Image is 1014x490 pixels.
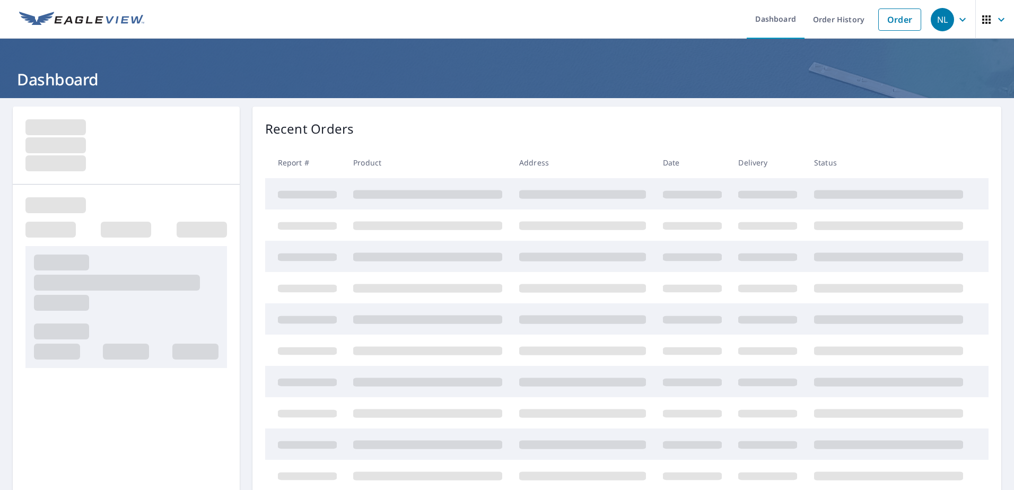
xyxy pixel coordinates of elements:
h1: Dashboard [13,68,1001,90]
th: Product [345,147,511,178]
th: Date [654,147,730,178]
a: Order [878,8,921,31]
img: EV Logo [19,12,144,28]
div: NL [931,8,954,31]
th: Report # [265,147,345,178]
th: Delivery [730,147,806,178]
th: Status [806,147,972,178]
th: Address [511,147,654,178]
p: Recent Orders [265,119,354,138]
